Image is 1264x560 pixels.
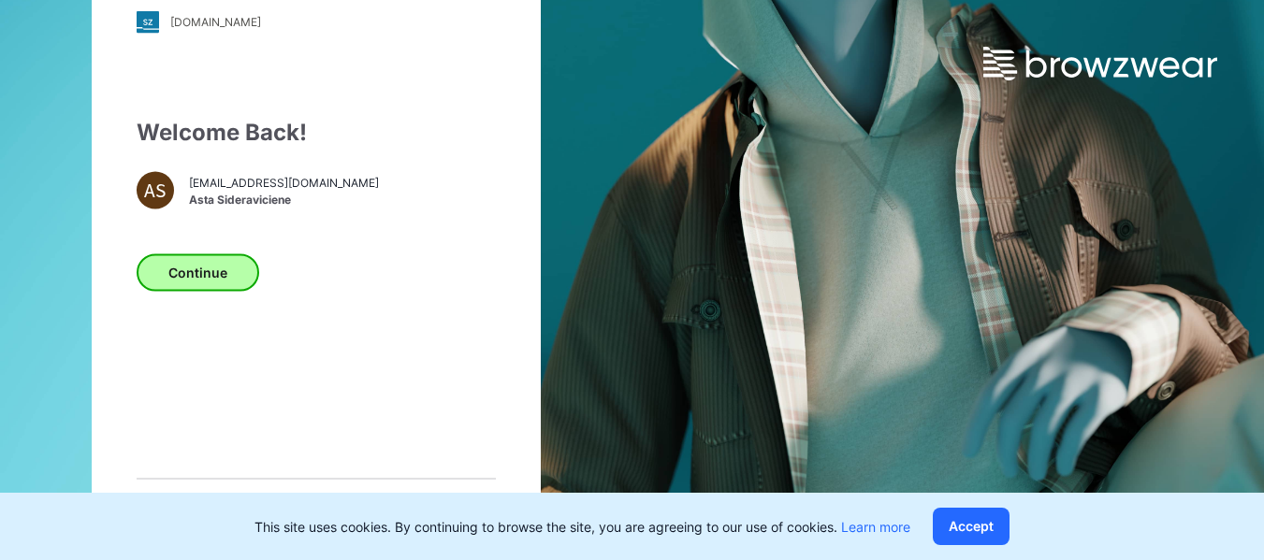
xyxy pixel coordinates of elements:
[254,517,910,537] p: This site uses cookies. By continuing to browse the site, you are agreeing to our use of cookies.
[933,508,1010,545] button: Accept
[137,10,496,33] a: [DOMAIN_NAME]
[137,115,496,149] div: Welcome Back!
[137,171,174,208] div: AS
[189,192,379,208] span: Asta Sideraviciene
[189,175,379,192] span: [EMAIL_ADDRESS][DOMAIN_NAME]
[841,519,910,535] a: Learn more
[137,10,159,33] img: stylezone-logo.562084cfcfab977791bfbf7441f1a819.svg
[983,47,1217,80] img: browzwear-logo.e42bd6dac1945053ebaf764b6aa21510.svg
[170,15,261,29] div: [DOMAIN_NAME]
[137,253,259,291] button: Continue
